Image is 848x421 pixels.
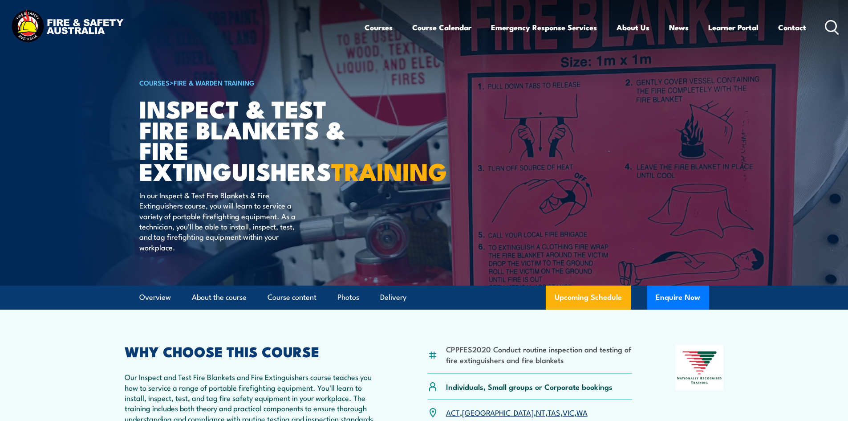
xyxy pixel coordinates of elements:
a: Course content [268,286,316,309]
img: Nationally Recognised Training logo. [676,345,724,390]
a: Emergency Response Services [491,16,597,39]
a: Fire & Warden Training [174,78,255,87]
a: About Us [617,16,649,39]
p: , , , , , [446,407,588,417]
p: Individuals, Small groups or Corporate bookings [446,381,613,392]
a: Overview [139,286,171,309]
a: COURSES [139,78,170,87]
strong: TRAINING [331,152,447,189]
a: Contact [778,16,806,39]
a: News [669,16,689,39]
h6: > [139,77,359,88]
p: In our Inspect & Test Fire Blankets & Fire Extinguishers course, you will learn to service a vari... [139,190,302,252]
li: CPPFES2020 Conduct routine inspection and testing of fire extinguishers and fire blankets [446,344,633,365]
a: NT [536,407,545,417]
a: VIC [563,407,574,417]
a: TAS [548,407,560,417]
a: Courses [365,16,393,39]
a: [GEOGRAPHIC_DATA] [462,407,534,417]
a: Course Calendar [412,16,471,39]
a: WA [576,407,588,417]
button: Enquire Now [647,286,709,310]
a: Upcoming Schedule [546,286,631,310]
a: About the course [192,286,247,309]
h2: WHY CHOOSE THIS COURSE [125,345,385,357]
a: Photos [337,286,359,309]
h1: Inspect & Test Fire Blankets & Fire Extinguishers [139,98,359,181]
a: ACT [446,407,460,417]
a: Delivery [380,286,406,309]
a: Learner Portal [708,16,759,39]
